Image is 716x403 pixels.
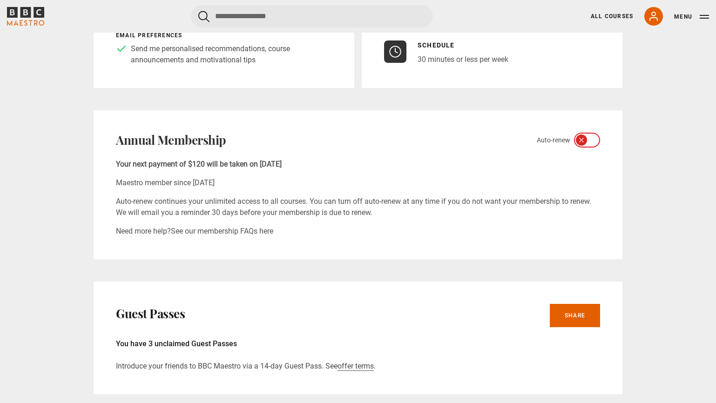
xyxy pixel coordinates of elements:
p: Need more help? [116,226,600,237]
p: Maestro member since [DATE] [116,177,600,188]
a: All Courses [591,12,633,20]
a: offer terms [338,362,374,371]
a: Share [550,304,600,327]
a: See our membership FAQs here [171,227,273,235]
p: Email preferences [116,31,332,40]
h2: Annual Membership [116,133,226,148]
p: Introduce your friends to BBC Maestro via a 14-day Guest Pass. See . [116,361,600,372]
p: Auto-renew continues your unlimited access to all courses. You can turn off auto-renew at any tim... [116,196,600,218]
button: Toggle navigation [674,12,709,21]
svg: BBC Maestro [7,7,44,26]
p: You have 3 unclaimed Guest Passes [116,338,600,349]
p: 30 minutes or less per week [418,54,508,65]
span: Auto-renew [537,135,570,145]
b: Your next payment of $120 will be taken on [DATE] [116,160,282,168]
p: Send me personalised recommendations, course announcements and motivational tips [131,43,332,66]
h2: Guest Passes [116,306,185,321]
p: Schedule [418,40,508,50]
input: Search [191,5,433,27]
button: Submit the search query [198,11,209,22]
